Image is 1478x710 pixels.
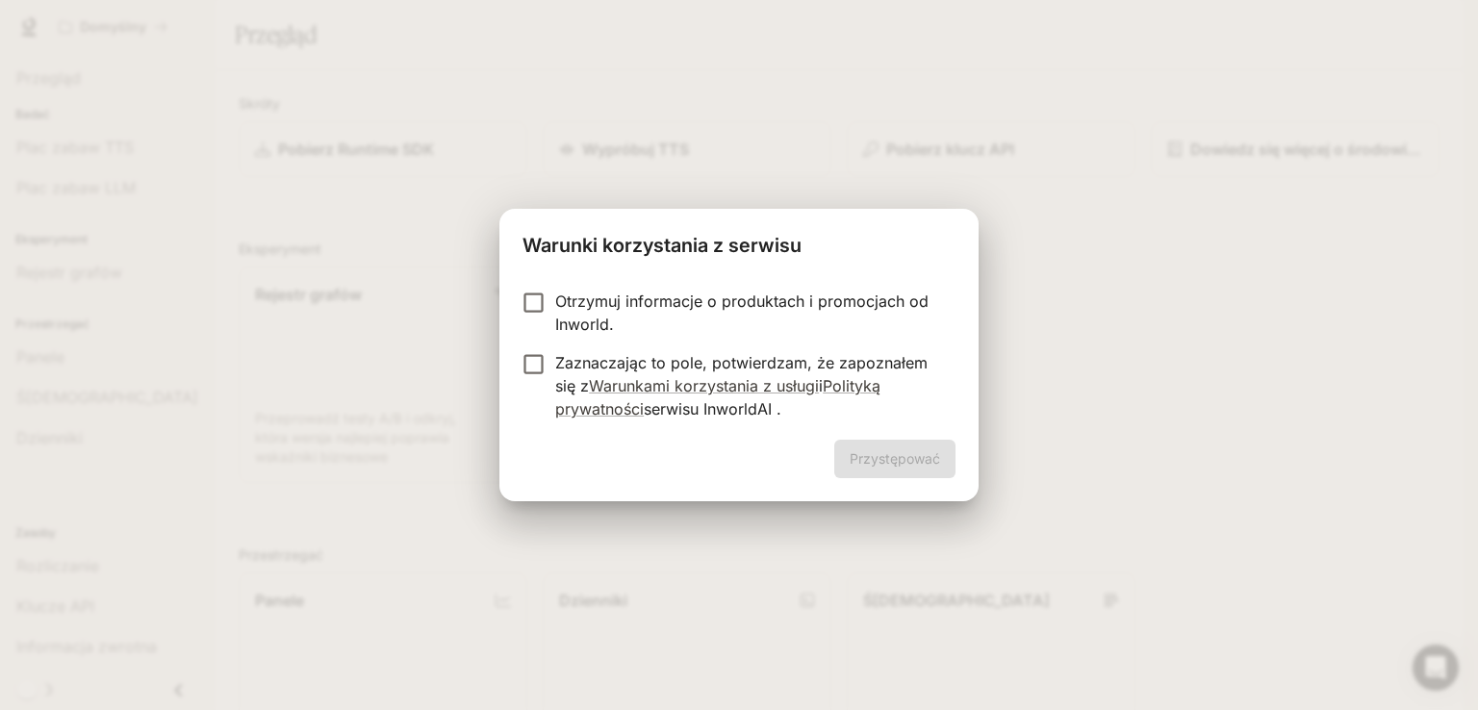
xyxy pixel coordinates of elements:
font: i [819,376,823,395]
font: Zaznaczając to pole, potwierdzam, że zapoznałem się z [555,353,928,395]
a: Warunkami korzystania z usługi [589,376,819,395]
font: Warunki korzystania z serwisu [522,234,802,257]
font: Otrzymuj informacje o produktach i promocjach od Inworld. [555,292,929,334]
font: serwisu InworldAI . [644,399,781,418]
